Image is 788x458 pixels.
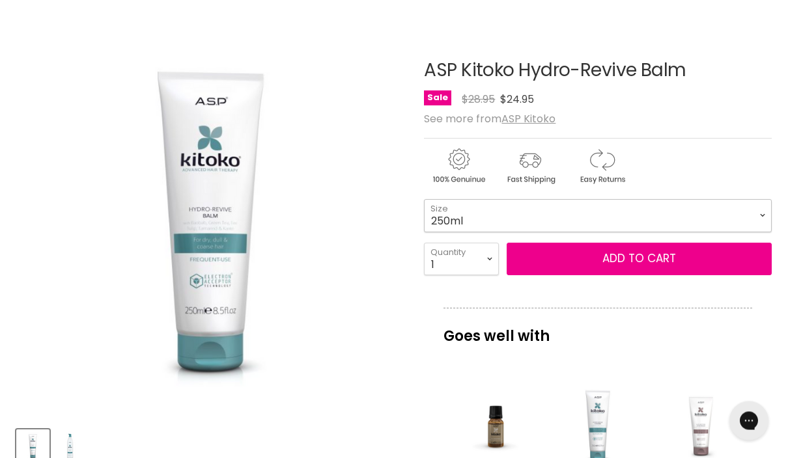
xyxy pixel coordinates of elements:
[500,92,534,107] span: $24.95
[462,92,495,107] span: $28.95
[424,147,493,187] img: genuine.gif
[567,147,636,187] img: returns.gif
[507,243,772,276] button: Add to cart
[424,112,556,127] span: See more from
[424,91,451,106] span: Sale
[424,243,499,276] select: Quantity
[501,112,556,127] a: ASP Kitoko
[496,147,565,187] img: shipping.gif
[723,397,775,445] iframe: Gorgias live chat messenger
[16,29,405,417] div: ASP Kitoko Hydro-Revive Balm image. Click or Scroll to Zoom.
[424,61,772,81] h1: ASP Kitoko Hydro-Revive Balm
[443,308,752,351] p: Goes well with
